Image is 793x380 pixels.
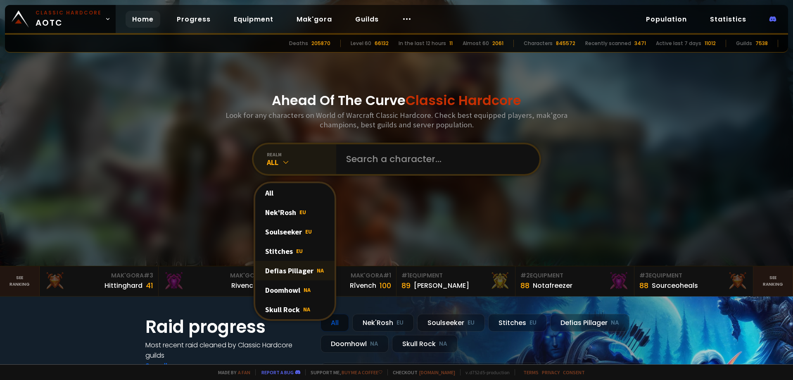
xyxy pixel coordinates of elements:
[639,271,748,280] div: Equipment
[213,369,250,375] span: Made by
[255,300,335,319] div: Skull Rock
[296,247,303,255] span: EU
[311,40,330,47] div: 205870
[304,286,311,294] span: NA
[524,40,553,47] div: Characters
[290,11,339,28] a: Mak'gora
[255,280,335,300] div: Doomhowl
[611,319,619,327] small: NA
[520,271,530,280] span: # 2
[321,314,349,332] div: All
[272,91,521,110] h1: Ahead Of The Curve
[303,306,310,313] span: NA
[255,222,335,241] div: Soulseeker
[639,280,648,291] div: 88
[342,369,382,375] a: Buy me a coffee
[396,319,404,327] small: EU
[523,369,539,375] a: Terms
[705,40,716,47] div: 11012
[267,151,336,158] div: realm
[283,271,391,280] div: Mak'Gora
[231,280,257,291] div: Rivench
[261,369,294,375] a: Report a bug
[5,5,116,33] a: Classic HardcoreAOTC
[639,11,693,28] a: Population
[406,91,521,110] span: Classic Hardcore
[634,266,753,296] a: #3Equipment88Sourceoheals
[352,314,414,332] div: Nek'Rosh
[36,9,102,17] small: Classic Hardcore
[399,40,446,47] div: In the last 12 hours
[585,40,631,47] div: Recently scanned
[387,369,455,375] span: Checkout
[305,228,312,235] span: EU
[652,280,698,291] div: Sourceoheals
[321,335,389,353] div: Doomhowl
[520,271,629,280] div: Equipment
[145,340,311,361] h4: Most recent raid cleaned by Classic Hardcore guilds
[341,144,529,174] input: Search a character...
[380,280,391,291] div: 100
[563,369,585,375] a: Consent
[449,40,453,47] div: 11
[396,266,515,296] a: #1Equipment89[PERSON_NAME]
[529,319,537,327] small: EU
[145,314,311,340] h1: Raid progress
[222,110,571,129] h3: Look for any characters on World of Warcraft Classic Hardcore. Check best equipped players, mak'g...
[350,280,376,291] div: Rîvench
[255,203,335,222] div: Nek'Rosh
[463,40,489,47] div: Almost 60
[656,40,701,47] div: Active last 7 days
[488,314,547,332] div: Stitches
[255,241,335,261] div: Stitches
[349,11,385,28] a: Guilds
[255,183,335,203] div: All
[145,361,199,370] a: See all progress
[164,271,272,280] div: Mak'Gora
[550,314,629,332] div: Defias Pillager
[755,40,768,47] div: 7538
[126,11,160,28] a: Home
[267,158,336,167] div: All
[753,266,793,296] a: Seeranking
[492,40,503,47] div: 2061
[375,40,389,47] div: 66132
[533,280,572,291] div: Notafreezer
[520,280,529,291] div: 88
[351,40,371,47] div: Level 60
[170,11,217,28] a: Progress
[703,11,753,28] a: Statistics
[419,369,455,375] a: [DOMAIN_NAME]
[299,208,306,216] span: EU
[634,40,646,47] div: 3471
[515,266,634,296] a: #2Equipment88Notafreezer
[639,271,649,280] span: # 3
[45,271,153,280] div: Mak'Gora
[227,11,280,28] a: Equipment
[439,340,447,348] small: NA
[278,266,396,296] a: Mak'Gora#1Rîvench100
[417,314,485,332] div: Soulseeker
[159,266,278,296] a: Mak'Gora#2Rivench100
[736,40,752,47] div: Guilds
[370,340,378,348] small: NA
[556,40,575,47] div: 845572
[401,280,411,291] div: 89
[238,369,250,375] a: a fan
[401,271,510,280] div: Equipment
[460,369,510,375] span: v. d752d5 - production
[468,319,475,327] small: EU
[542,369,560,375] a: Privacy
[255,261,335,280] div: Defias Pillager
[144,271,153,280] span: # 3
[383,271,391,280] span: # 1
[104,280,142,291] div: Hittinghard
[392,335,458,353] div: Skull Rock
[289,40,308,47] div: Deaths
[414,280,469,291] div: [PERSON_NAME]
[317,267,324,274] span: NA
[40,266,159,296] a: Mak'Gora#3Hittinghard41
[36,9,102,29] span: AOTC
[305,369,382,375] span: Support me,
[146,280,153,291] div: 41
